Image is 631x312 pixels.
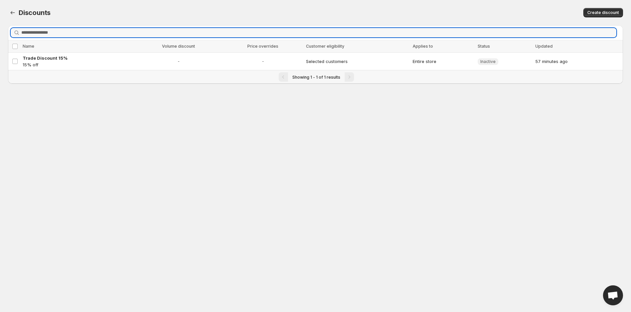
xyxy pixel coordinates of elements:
span: Status [478,44,490,49]
td: 57 minutes ago [533,53,623,70]
td: Selected customers [304,53,411,70]
span: - [224,58,302,65]
span: Name [23,44,34,49]
div: Open chat [603,285,623,305]
span: Trade Discount 15% [23,55,68,61]
span: - [137,58,220,65]
button: Create discount [583,8,623,17]
a: Trade Discount 15% [23,55,133,61]
span: Create discount [587,10,619,15]
p: 15% off [23,61,133,68]
span: Updated [535,44,553,49]
span: Customer eligibility [306,44,344,49]
span: Volume discount [162,44,195,49]
span: Applies to [413,44,433,49]
td: Entire store [411,53,475,70]
span: Inactive [480,59,496,64]
nav: Pagination [8,70,623,84]
button: Back to dashboard [8,8,17,17]
span: Showing 1 - 1 of 1 results [292,75,340,80]
span: Price overrides [247,44,278,49]
span: Discounts [19,9,51,17]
